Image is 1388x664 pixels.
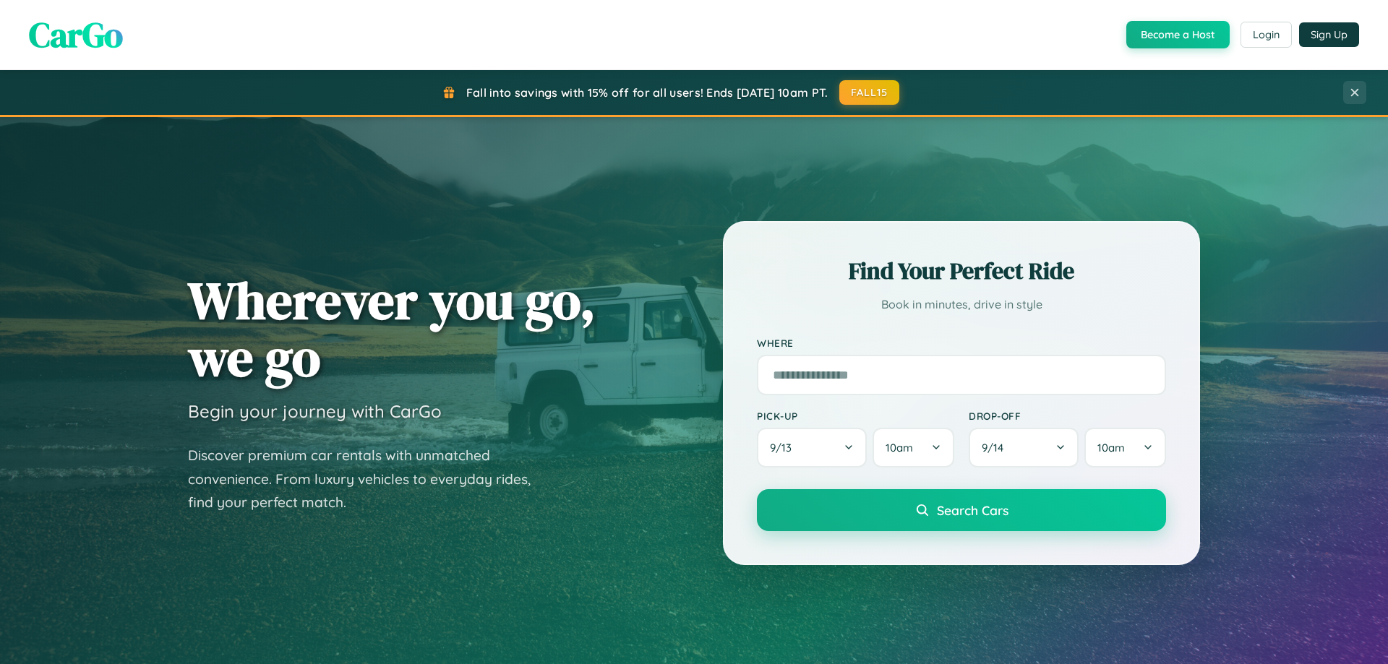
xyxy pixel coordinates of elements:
[873,428,954,467] button: 10am
[1084,428,1166,467] button: 10am
[1126,21,1230,48] button: Become a Host
[757,255,1166,287] h2: Find Your Perfect Ride
[757,337,1166,349] label: Where
[757,410,954,422] label: Pick-up
[886,441,913,454] span: 10am
[188,444,549,514] p: Discover premium car rentals with unmatched convenience. From luxury vehicles to everyday rides, ...
[757,428,867,467] button: 9/13
[1299,22,1359,47] button: Sign Up
[466,85,828,100] span: Fall into savings with 15% off for all users! Ends [DATE] 10am PT.
[1241,22,1292,48] button: Login
[1097,441,1125,454] span: 10am
[969,410,1166,422] label: Drop-off
[757,294,1166,315] p: Book in minutes, drive in style
[770,441,799,454] span: 9 / 13
[29,11,123,59] span: CarGo
[937,502,1008,518] span: Search Cars
[188,400,442,422] h3: Begin your journey with CarGo
[982,441,1011,454] span: 9 / 14
[839,80,900,105] button: FALL15
[969,428,1079,467] button: 9/14
[757,489,1166,531] button: Search Cars
[188,272,596,386] h1: Wherever you go, we go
